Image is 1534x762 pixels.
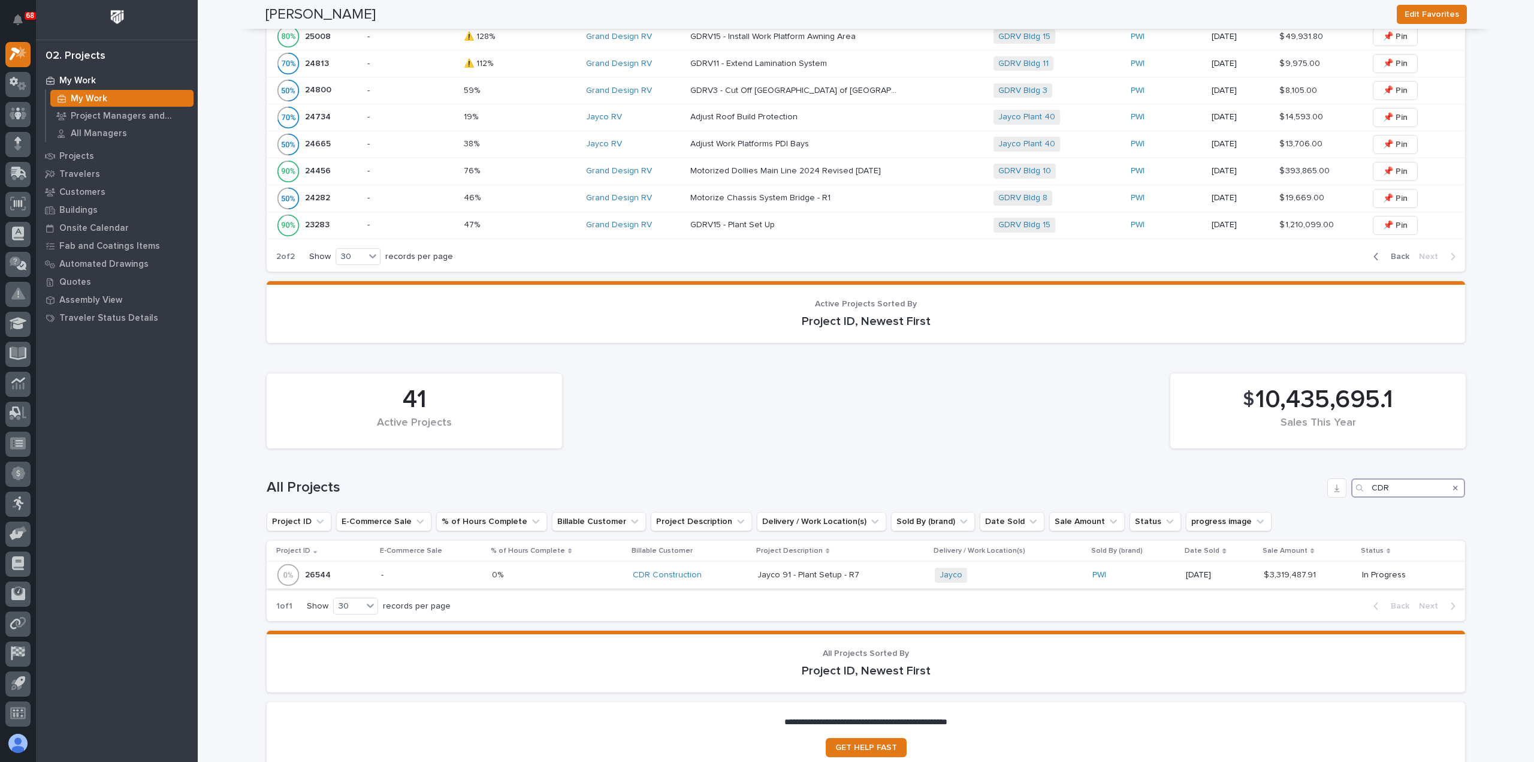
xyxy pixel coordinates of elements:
[1373,81,1418,100] button: 📌 Pin
[1279,191,1327,203] p: $ 19,669.00
[757,568,862,580] p: Jayco 91 - Plant Setup - R7
[281,664,1451,678] p: Project ID, Newest First
[1186,570,1254,580] p: [DATE]
[1130,512,1181,531] button: Status
[835,743,897,752] span: GET HELP FAST
[36,147,198,165] a: Projects
[586,112,622,122] a: Jayco RV
[1279,137,1325,149] p: $ 13,706.00
[464,191,483,203] p: 46%
[1092,570,1106,580] a: PWI
[305,568,333,580] p: 26544
[586,139,622,149] a: Jayco RV
[267,104,1465,131] tr: 2473424734 -19%19% Jayco RV Adjust Roof Build ProtectionAdjust Roof Build Protection Jayco Plant ...
[336,512,431,531] button: E-Commerce Sale
[757,512,886,531] button: Delivery / Work Location(s)
[71,94,107,104] p: My Work
[26,11,34,20] p: 68
[998,86,1047,96] a: GDRV Bldg 3
[690,164,883,176] p: Motorized Dollies Main Line 2024 Revised [DATE]
[59,313,158,324] p: Traveler Status Details
[267,131,1465,158] tr: 2466524665 -38%38% Jayco RV Adjust Work Platforms PDI BaysAdjust Work Platforms PDI Bays Jayco Pl...
[1186,512,1272,531] button: progress image
[367,166,454,176] p: -
[59,295,122,306] p: Assembly View
[1049,512,1125,531] button: Sale Amount
[690,191,833,203] p: Motorize Chassis System Bridge - R1
[586,32,652,42] a: Grand Design RV
[1383,191,1408,206] span: 📌 Pin
[267,23,1465,50] tr: 2500825008 -⚠️ 128%⚠️ 128% Grand Design RV GDRV15 - Install Work Platform Awning AreaGDRV15 - Ins...
[1397,5,1467,24] button: Edit Favorites
[1373,216,1418,235] button: 📌 Pin
[1361,544,1384,558] p: Status
[633,570,702,580] a: CDR Construction
[267,77,1465,104] tr: 2480024800 -59%59% Grand Design RV GDRV3 - Cut Off [GEOGRAPHIC_DATA] of [GEOGRAPHIC_DATA]GDRV3 - ...
[1131,193,1145,203] a: PWI
[383,601,451,612] p: records per page
[1414,251,1465,262] button: Next
[464,137,482,149] p: 38%
[267,512,331,531] button: Project ID
[1212,166,1269,176] p: [DATE]
[1264,568,1318,580] p: $ 3,319,487.91
[998,59,1049,69] a: GDRV Bldg 11
[586,59,652,69] a: Grand Design RV
[690,110,800,122] p: Adjust Roof Build Protection
[586,86,652,96] a: Grand Design RV
[940,570,962,580] a: Jayco
[552,512,646,531] button: Billable Customer
[1351,478,1465,498] div: Search
[367,193,454,203] p: -
[1191,417,1445,442] div: Sales This Year
[305,191,333,203] p: 24282
[1419,251,1445,262] span: Next
[1362,570,1446,580] p: In Progress
[307,601,328,612] p: Show
[15,14,31,34] div: Notifications68
[1212,32,1269,42] p: [DATE]
[1185,544,1219,558] p: Date Sold
[305,110,333,122] p: 24734
[1383,164,1408,179] span: 📌 Pin
[934,544,1025,558] p: Delivery / Work Location(s)
[998,139,1055,149] a: Jayco Plant 40
[492,568,506,580] p: 0%
[309,252,331,262] p: Show
[46,50,105,63] div: 02. Projects
[632,544,693,558] p: Billable Customer
[267,242,304,272] p: 2 of 2
[265,6,376,23] h2: [PERSON_NAME]
[998,220,1050,230] a: GDRV Bldg 15
[381,570,482,580] p: -
[267,185,1465,212] tr: 2428224282 -46%46% Grand Design RV Motorize Chassis System Bridge - R1Motorize Chassis System Bri...
[336,251,365,263] div: 30
[267,562,1465,589] tr: 2654426544 -0%0% CDR Construction Jayco 91 - Plant Setup - R7Jayco 91 - Plant Setup - R7 Jayco PW...
[980,512,1044,531] button: Date Sold
[281,314,1451,329] p: Project ID, Newest First
[367,32,454,42] p: -
[491,544,565,558] p: % of Hours Complete
[1212,139,1269,149] p: [DATE]
[276,544,310,558] p: Project ID
[1383,110,1408,125] span: 📌 Pin
[464,29,497,42] p: ⚠️ 128%
[367,112,454,122] p: -
[1263,544,1307,558] p: Sale Amount
[46,125,198,141] a: All Managers
[305,83,334,95] p: 24800
[59,277,91,288] p: Quotes
[59,205,98,216] p: Buildings
[690,29,858,42] p: GDRV15 - Install Work Platform Awning Area
[1131,86,1145,96] a: PWI
[36,71,198,89] a: My Work
[815,300,917,308] span: Active Projects Sorted By
[998,166,1051,176] a: GDRV Bldg 10
[267,479,1322,496] h1: All Projects
[59,169,100,180] p: Travelers
[267,50,1465,77] tr: 2481324813 -⚠️ 112%⚠️ 112% Grand Design RV GDRV11 - Extend Lamination SystemGDRV11 - Extend Lamin...
[367,59,454,69] p: -
[826,738,907,757] a: GET HELP FAST
[1212,193,1269,203] p: [DATE]
[1364,601,1414,612] button: Back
